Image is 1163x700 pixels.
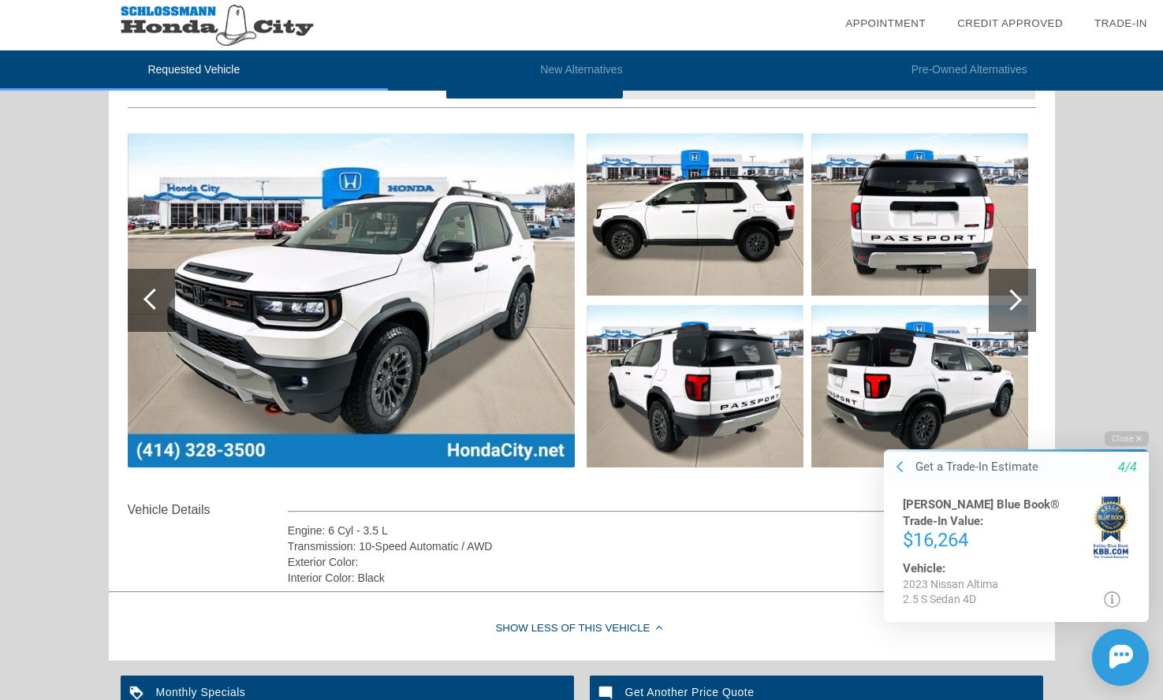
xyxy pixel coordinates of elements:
[288,570,1033,586] div: Interior Color: Black
[128,501,288,519] div: Vehicle Details
[128,133,575,467] img: 1.jpg
[288,523,1033,538] div: Engine: 6 Cyl - 3.5 L
[811,305,1028,467] img: 5.jpg
[1094,17,1147,29] a: Trade-In
[957,17,1063,29] a: Credit Approved
[288,538,1033,554] div: Transmission: 10-Speed Automatic / AWD
[109,598,1055,661] div: Show Less of this Vehicle
[587,133,803,296] img: 2.jpg
[851,420,1163,700] iframe: Chat Assistance
[845,17,926,29] a: Appointment
[587,305,803,467] img: 3.jpg
[811,133,1028,296] img: 4.jpg
[288,554,1033,570] div: Exterior Color:
[775,50,1163,91] li: Pre-Owned Alternatives
[388,50,776,91] li: New Alternatives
